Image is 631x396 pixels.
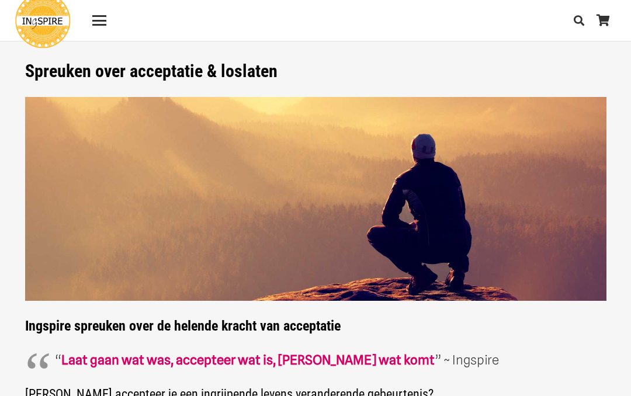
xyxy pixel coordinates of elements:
a: Menu [84,13,114,27]
p: “ ” ~ Ingspire [55,349,577,371]
strong: Ingspire spreuken over de helende kracht van acceptatie [25,97,606,335]
h1: Spreuken over acceptatie & loslaten [25,61,606,82]
a: Laat gaan wat was, accepteer wat is, [PERSON_NAME] wat komt [61,352,435,367]
a: Zoeken [567,6,591,35]
img: Quotes en Spreuken van Ingspire over de Helende Kracht van Acceptatie [25,97,606,301]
